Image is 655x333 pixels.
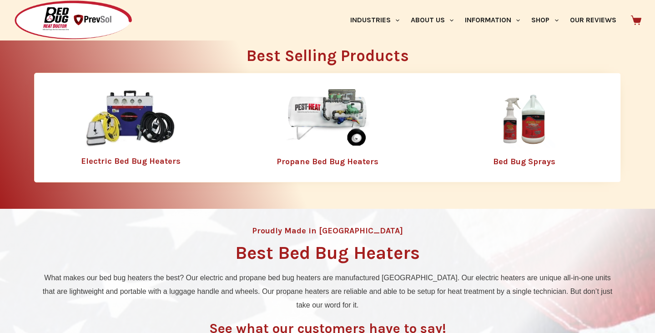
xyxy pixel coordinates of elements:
[235,244,420,262] h1: Best Bed Bug Heaters
[34,48,621,64] h2: Best Selling Products
[277,156,378,166] a: Propane Bed Bug Heaters
[7,4,35,31] button: Open LiveChat chat widget
[493,156,555,166] a: Bed Bug Sprays
[252,227,403,235] h4: Proudly Made in [GEOGRAPHIC_DATA]
[81,156,181,166] a: Electric Bed Bug Heaters
[39,271,616,313] p: What makes our bed bug heaters the best? Our electric and propane bed bug heaters are manufacture...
